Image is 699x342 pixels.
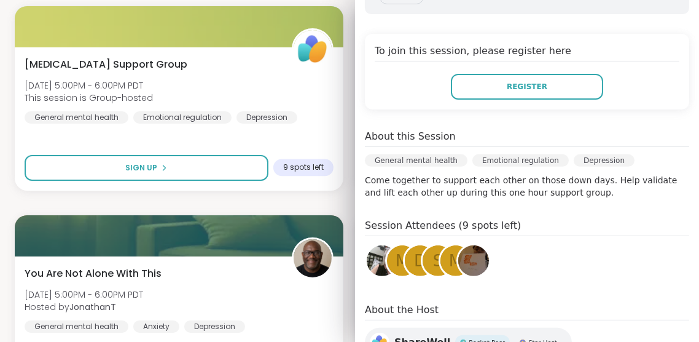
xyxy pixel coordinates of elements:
span: d [414,249,426,273]
div: Emotional regulation [472,154,569,167]
span: [DATE] 5:00PM - 6:00PM PDT [25,79,153,92]
a: Vici [456,244,491,278]
div: General mental health [25,320,128,333]
p: Come together to support each other on those down days. Help validate and lift each other up duri... [365,174,689,199]
span: [MEDICAL_DATA] Support Group [25,57,187,72]
div: General mental health [25,111,128,124]
h4: About this Session [365,129,456,144]
div: Anxiety [133,320,179,333]
img: huggy [367,245,397,276]
span: Hosted by [25,301,143,313]
span: 9 spots left [283,163,324,173]
span: This session is Group-hosted [25,92,153,104]
h4: About the Host [365,303,689,320]
a: S [421,244,455,278]
a: d [403,244,437,278]
a: M [439,244,473,278]
button: Sign Up [25,155,268,181]
span: m [396,249,409,273]
div: General mental health [365,154,467,167]
img: JonathanT [294,239,332,277]
span: S [433,249,443,273]
a: m [385,244,420,278]
div: Depression [574,154,635,167]
div: Emotional regulation [133,111,232,124]
a: huggy [365,244,399,278]
span: Register [507,81,547,92]
h4: Session Attendees (9 spots left) [365,218,689,236]
img: ShareWell [294,30,332,68]
h4: To join this session, please register here [375,44,679,62]
button: Register [451,74,603,100]
span: [DATE] 5:00PM - 6:00PM PDT [25,288,143,301]
div: Depression [236,111,297,124]
span: Sign Up [126,162,158,173]
span: You Are Not Alone With This [25,266,162,281]
div: Depression [184,320,245,333]
img: Vici [458,245,489,276]
span: M [449,249,463,273]
b: JonathanT [69,301,116,313]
